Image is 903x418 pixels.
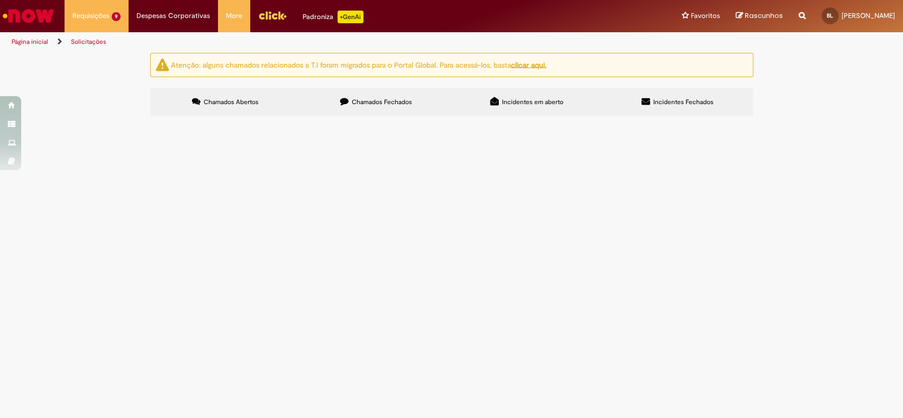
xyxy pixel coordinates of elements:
div: Padroniza [303,11,363,23]
span: More [226,11,242,21]
span: Favoritos [691,11,720,21]
span: BL [827,12,833,19]
a: Página inicial [12,38,48,46]
ng-bind-html: Atenção: alguns chamados relacionados a T.I foram migrados para o Portal Global. Para acessá-los,... [171,60,546,69]
span: Chamados Fechados [352,98,412,106]
img: click_logo_yellow_360x200.png [258,7,287,23]
p: +GenAi [338,11,363,23]
span: 9 [112,12,121,21]
a: Rascunhos [736,11,783,21]
span: Requisições [72,11,110,21]
span: Rascunhos [745,11,783,21]
a: clicar aqui. [511,60,546,69]
a: Solicitações [71,38,106,46]
img: ServiceNow [1,5,56,26]
span: Chamados Abertos [204,98,259,106]
span: Despesas Corporativas [136,11,210,21]
ul: Trilhas de página [8,32,594,52]
span: Incidentes em aberto [502,98,563,106]
span: Incidentes Fechados [653,98,714,106]
span: [PERSON_NAME] [842,11,895,20]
